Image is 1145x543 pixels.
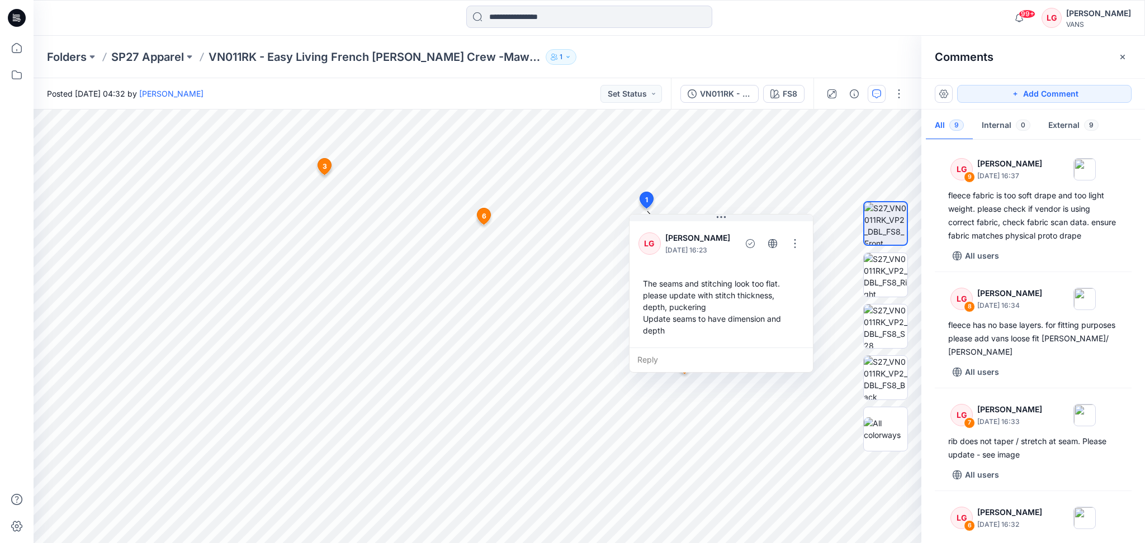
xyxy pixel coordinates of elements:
[323,161,327,172] span: 3
[948,189,1118,242] div: fleece fabric is too soft drape and too light weight. please check if vendor is using correct fab...
[935,50,993,64] h2: Comments
[964,301,975,312] div: 8
[482,211,486,221] span: 6
[950,158,973,180] div: LG
[973,112,1039,140] button: Internal
[638,232,661,255] div: LG
[864,202,907,245] img: S27_VN0011RK_VP2_DBL_FS8_Front
[1066,20,1131,28] div: VANS
[948,363,1004,381] button: All users
[977,506,1042,519] p: [PERSON_NAME]
[111,49,184,65] a: SP27 Apparel
[864,356,907,399] img: S27_VN0011RK_VP2_DBL_FS8_Back
[546,49,576,65] button: 1
[977,416,1042,427] p: [DATE] 16:33
[977,403,1042,416] p: [PERSON_NAME]
[1066,7,1131,20] div: [PERSON_NAME]
[977,157,1042,170] p: [PERSON_NAME]
[638,273,804,341] div: The seams and stitching look too flat. please update with stitch thickness, depth, puckering Upda...
[949,120,964,131] span: 9
[977,519,1042,530] p: [DATE] 16:32
[950,288,973,310] div: LG
[665,245,737,256] p: [DATE] 16:23
[948,247,1004,265] button: All users
[560,51,562,63] p: 1
[977,170,1042,182] p: [DATE] 16:37
[1016,120,1030,131] span: 0
[630,347,813,372] div: Reply
[665,231,737,245] p: [PERSON_NAME]
[977,287,1042,300] p: [PERSON_NAME]
[977,300,1042,311] p: [DATE] 16:34
[209,49,541,65] p: VN011RK - Easy Living French [PERSON_NAME] Crew -Mawna Fashions Limited DBL
[139,89,204,98] a: [PERSON_NAME]
[47,88,204,99] span: Posted [DATE] 04:32 by
[950,507,973,529] div: LG
[964,417,975,428] div: 7
[950,404,973,426] div: LG
[965,365,999,379] p: All users
[783,88,797,100] div: FS8
[965,468,999,482] p: All users
[964,172,975,183] div: 9
[964,520,975,531] div: 6
[700,88,751,100] div: VN011RK - Easy Living French [PERSON_NAME] Crew -Mawna Fashions Limited DBL
[957,85,1132,103] button: Add Comment
[864,253,907,297] img: S27_VN0011RK_VP2_DBL_FS8_Right
[763,85,805,103] button: FS8
[864,417,907,441] img: All colorways
[864,304,907,348] img: S27_VN0011RK_VP2_DBL_FS8_S28
[680,85,759,103] button: VN011RK - Easy Living French [PERSON_NAME] Crew -Mawna Fashions Limited DBL
[645,195,648,205] span: 1
[965,249,999,263] p: All users
[948,318,1118,359] div: fleece has no base layers. for fitting purposes please add vans loose fit [PERSON_NAME]/ [PERSON_...
[948,435,1118,461] div: rib does not taper / stretch at seam. Please update - see image
[845,85,863,103] button: Details
[948,466,1004,484] button: All users
[926,112,973,140] button: All
[1019,9,1035,18] span: 99+
[1042,8,1062,28] div: LG
[47,49,87,65] a: Folders
[1039,112,1108,140] button: External
[1084,120,1099,131] span: 9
